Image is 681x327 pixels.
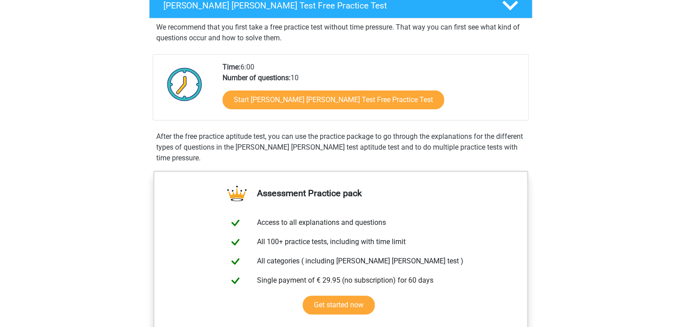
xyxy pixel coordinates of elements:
a: Get started now [303,296,375,314]
div: After the free practice aptitude test, you can use the practice package to go through the explana... [153,131,529,163]
img: Clock [162,62,207,107]
b: Number of questions: [223,73,291,82]
div: 6:00 10 [216,62,528,120]
b: Time: [223,63,240,71]
h4: [PERSON_NAME] [PERSON_NAME] Test Free Practice Test [163,0,488,11]
p: We recommend that you first take a free practice test without time pressure. That way you can fir... [156,22,525,43]
a: Start [PERSON_NAME] [PERSON_NAME] Test Free Practice Test [223,90,444,109]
